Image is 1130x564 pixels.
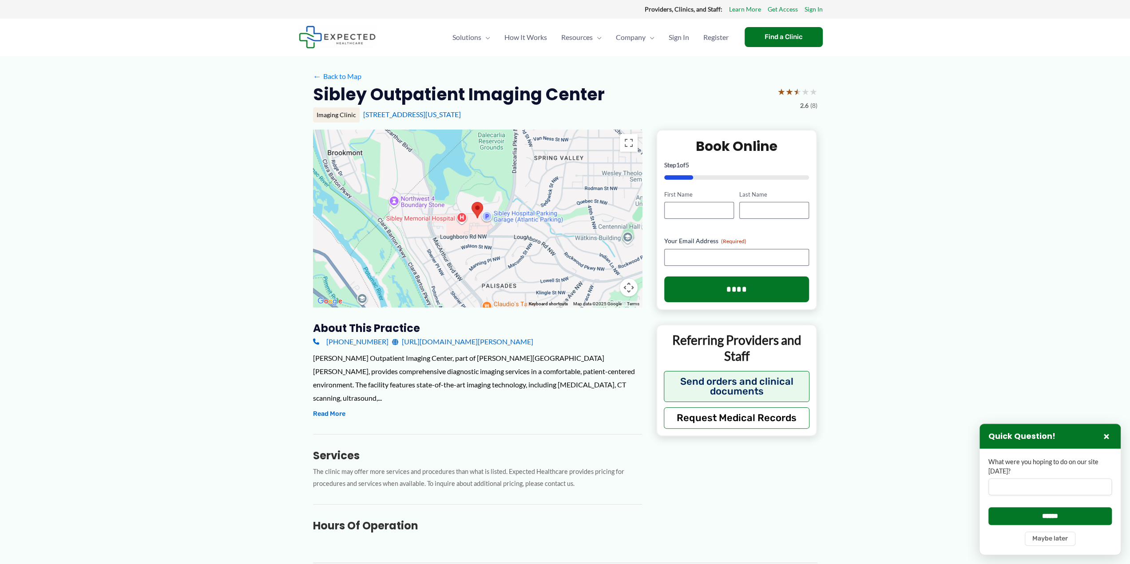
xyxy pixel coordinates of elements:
button: Maybe later [1025,532,1075,546]
a: [PHONE_NUMBER] [313,335,389,348]
a: Register [696,22,736,53]
a: [URL][DOMAIN_NAME][PERSON_NAME] [392,335,533,348]
label: What were you hoping to do on our site [DATE]? [988,458,1112,476]
span: ★ [793,83,801,100]
span: Register [703,22,729,53]
button: Close [1101,431,1112,442]
span: ← [313,72,321,80]
span: Resources [561,22,593,53]
button: Toggle fullscreen view [620,134,638,152]
span: ★ [809,83,817,100]
nav: Primary Site Navigation [445,22,736,53]
button: Map camera controls [620,279,638,296]
a: Sign In [805,4,823,15]
span: 2.6 [800,100,809,111]
a: Find a Clinic [745,27,823,47]
a: [STREET_ADDRESS][US_STATE] [363,110,461,118]
span: How It Works [504,22,547,53]
span: (Required) [721,238,746,245]
span: ★ [777,83,785,100]
span: Company [616,22,646,53]
label: Last Name [739,190,809,199]
button: Read More [313,409,345,419]
span: Menu Toggle [481,22,490,53]
h3: Services [313,449,642,462]
h2: Book Online [664,138,809,155]
span: Menu Toggle [593,22,602,53]
button: Request Medical Records [664,407,810,429]
a: Sign In [662,22,696,53]
a: Get Access [768,4,798,15]
h2: Sibley Outpatient Imaging Center [313,83,605,105]
div: [PERSON_NAME] Outpatient Imaging Center, part of [PERSON_NAME][GEOGRAPHIC_DATA][PERSON_NAME], pro... [313,351,642,404]
a: ←Back to Map [313,70,361,83]
img: Google [315,296,345,307]
button: Keyboard shortcuts [529,301,568,307]
span: ★ [785,83,793,100]
strong: Providers, Clinics, and Staff: [645,5,722,13]
button: Send orders and clinical documents [664,371,810,402]
h3: Hours of Operation [313,519,642,532]
h3: About this practice [313,321,642,335]
a: Terms (opens in new tab) [627,301,639,306]
span: Solutions [452,22,481,53]
a: SolutionsMenu Toggle [445,22,497,53]
img: Expected Healthcare Logo - side, dark font, small [299,26,376,48]
a: How It Works [497,22,554,53]
span: 5 [686,161,689,169]
span: 1 [676,161,680,169]
a: Learn More [729,4,761,15]
a: Open this area in Google Maps (opens a new window) [315,296,345,307]
span: ★ [801,83,809,100]
span: Map data ©2025 Google [573,301,622,306]
p: Referring Providers and Staff [664,332,810,364]
div: Imaging Clinic [313,107,360,122]
label: First Name [664,190,734,199]
p: Step of [664,162,809,168]
span: Sign In [669,22,689,53]
label: Your Email Address [664,237,809,245]
span: Menu Toggle [646,22,654,53]
p: The clinic may offer more services and procedures than what is listed. Expected Healthcare provid... [313,466,642,490]
h3: Quick Question! [988,431,1055,442]
span: (8) [810,100,817,111]
a: ResourcesMenu Toggle [554,22,609,53]
a: CompanyMenu Toggle [609,22,662,53]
